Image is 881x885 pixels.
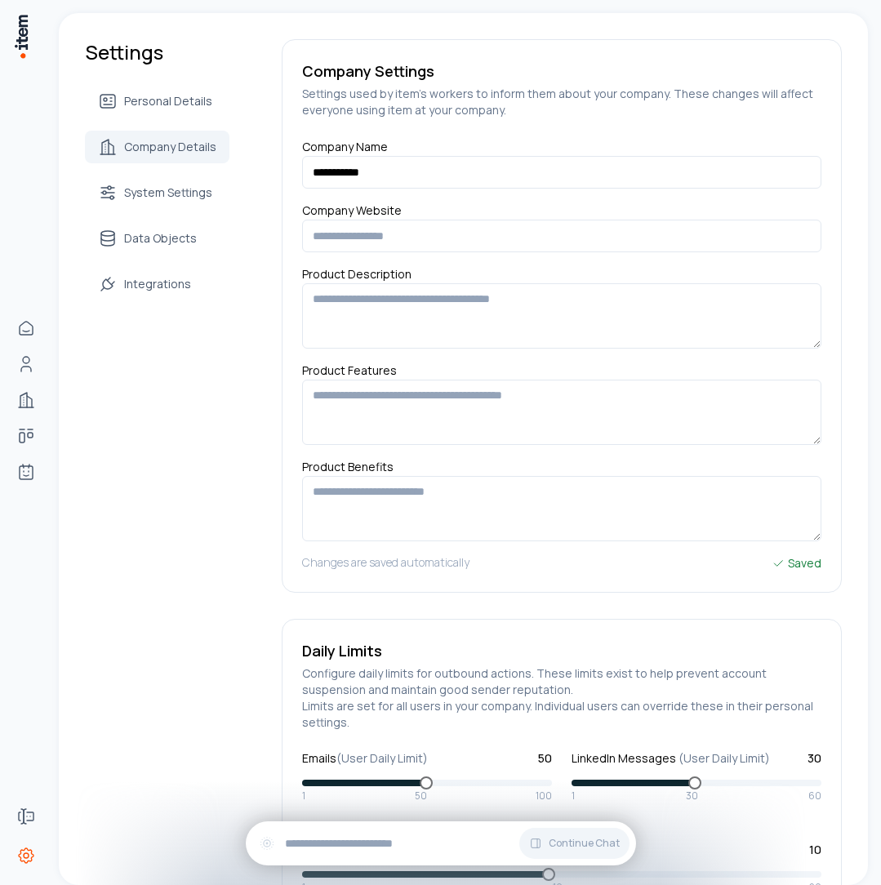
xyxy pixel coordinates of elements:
h1: Settings [85,39,229,65]
span: Personal Details [124,93,212,109]
span: (User Daily Limit) [679,750,770,766]
a: Agents [10,456,42,488]
span: 10 [809,842,821,858]
a: Forms [10,800,42,833]
label: LinkedIn Messages [572,750,770,767]
img: Item Brain Logo [13,13,29,60]
span: Data Objects [124,230,197,247]
span: 1 [572,789,575,803]
span: 100 [536,789,552,803]
a: Settings [10,839,42,872]
h5: Settings used by item's workers to inform them about your company. These changes will affect ever... [302,86,821,118]
label: Product Features [302,362,397,388]
label: Emails [302,750,428,767]
div: Continue Chat [246,821,636,865]
label: Product Benefits [302,459,394,481]
h5: Changes are saved automatically [302,554,469,572]
span: 30 [686,789,698,803]
h5: Configure daily limits for outbound actions. These limits exist to help prevent account suspensio... [302,665,821,731]
span: 50 [538,750,552,767]
span: (User Daily Limit) [336,750,428,766]
h5: Company Settings [302,60,821,82]
a: System Settings [85,176,229,209]
a: Integrations [85,268,229,300]
label: Company Website [302,202,402,225]
span: Integrations [124,276,191,292]
a: Data Objects [85,222,229,255]
span: 50 [415,789,427,803]
a: Companies [10,384,42,416]
a: Personal Details [85,85,229,118]
span: Continue Chat [549,837,620,850]
a: deals [10,420,42,452]
span: 60 [808,789,821,803]
a: Contacts [10,348,42,380]
span: 1 [302,789,305,803]
span: System Settings [124,185,212,201]
span: Company Details [124,139,216,155]
div: Saved [772,554,821,572]
a: Company Details [85,131,229,163]
a: Home [10,312,42,345]
label: Company Name [302,139,388,161]
label: Product Description [302,266,412,288]
span: 30 [808,750,821,767]
button: Continue Chat [519,828,630,859]
h5: Daily Limits [302,639,821,662]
